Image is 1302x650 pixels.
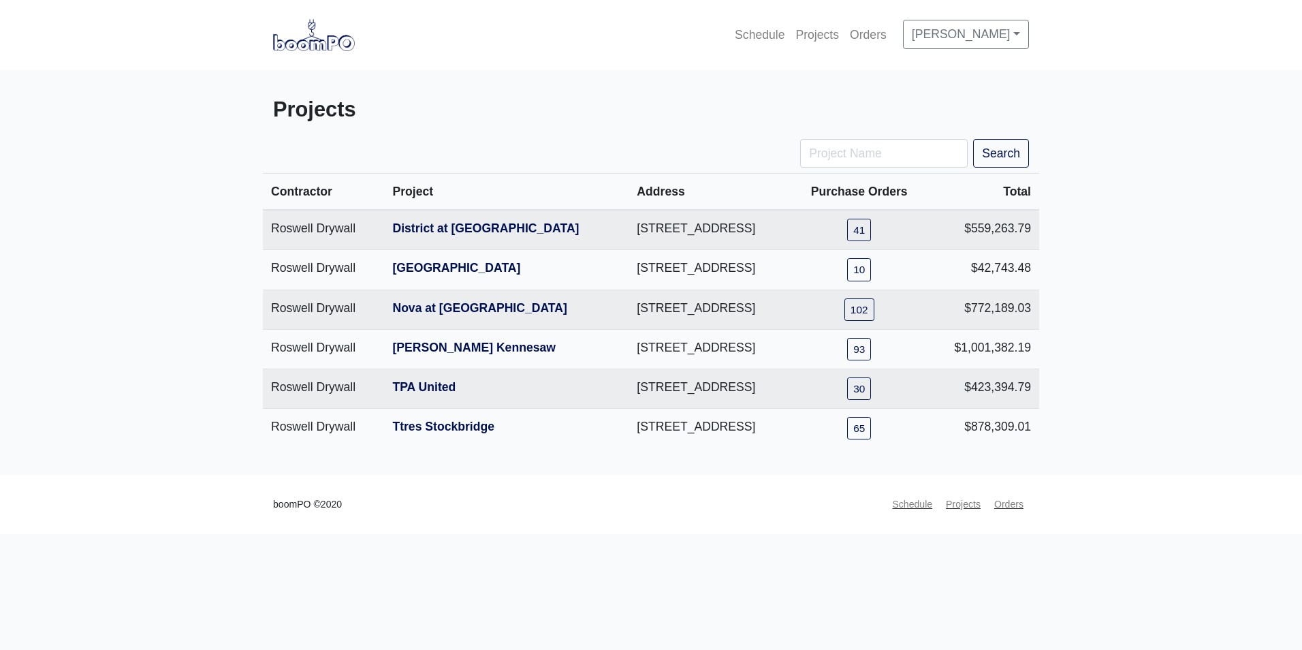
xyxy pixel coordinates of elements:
a: [PERSON_NAME] Kennesaw [392,341,556,354]
a: 65 [847,417,871,439]
td: Roswell Drywall [263,290,384,329]
td: $559,263.79 [927,210,1039,250]
th: Project [384,174,629,211]
th: Contractor [263,174,384,211]
td: Roswell Drywall [263,369,384,408]
td: [STREET_ADDRESS] [629,250,791,290]
a: 41 [847,219,871,241]
td: [STREET_ADDRESS] [629,369,791,408]
h3: Projects [273,97,641,123]
a: Orders [844,20,892,50]
a: Projects [940,491,986,518]
a: 93 [847,338,871,360]
td: [STREET_ADDRESS] [629,290,791,329]
th: Total [927,174,1039,211]
a: 30 [847,377,871,400]
td: $878,309.01 [927,408,1039,448]
th: Purchase Orders [791,174,927,211]
a: [GEOGRAPHIC_DATA] [392,261,520,275]
td: $423,394.79 [927,369,1039,408]
td: [STREET_ADDRESS] [629,408,791,448]
td: $42,743.48 [927,250,1039,290]
input: Project Name [800,139,968,168]
button: Search [973,139,1029,168]
td: Roswell Drywall [263,408,384,448]
td: Roswell Drywall [263,210,384,250]
a: [PERSON_NAME] [903,20,1029,48]
td: Roswell Drywall [263,329,384,369]
a: 10 [847,258,871,281]
td: $772,189.03 [927,290,1039,329]
a: Schedule [729,20,790,50]
td: Roswell Drywall [263,250,384,290]
td: $1,001,382.19 [927,329,1039,369]
small: boomPO ©2020 [273,497,342,512]
img: boomPO [273,19,355,50]
a: Schedule [887,491,938,518]
th: Address [629,174,791,211]
a: District at [GEOGRAPHIC_DATA] [392,221,579,235]
a: TPA United [392,380,456,394]
a: Projects [790,20,844,50]
td: [STREET_ADDRESS] [629,329,791,369]
td: [STREET_ADDRESS] [629,210,791,250]
a: Ttres Stockbridge [392,420,494,433]
a: Orders [989,491,1029,518]
a: 102 [844,298,874,321]
a: Nova at [GEOGRAPHIC_DATA] [392,301,567,315]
